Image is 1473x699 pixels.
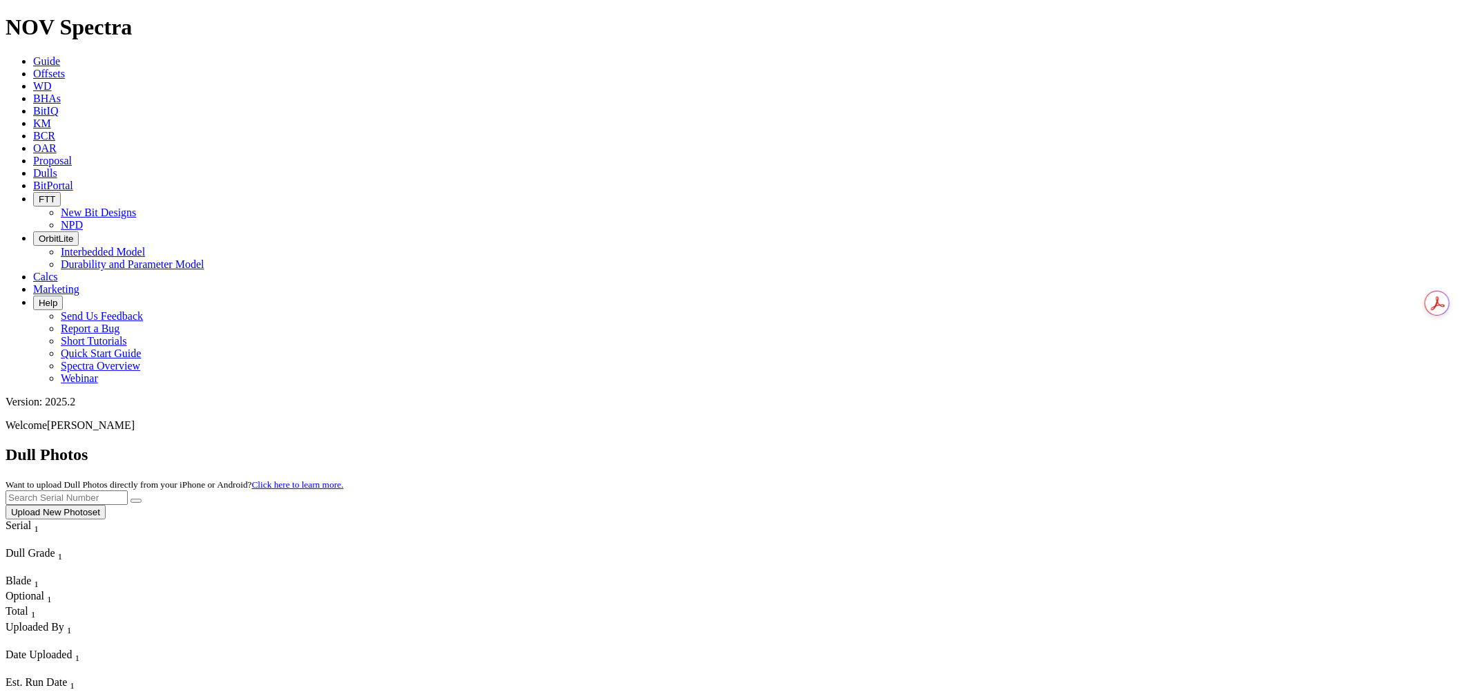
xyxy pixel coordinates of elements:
a: Marketing [33,283,79,295]
span: Uploaded By [6,621,64,633]
span: Total [6,605,28,617]
span: Sort None [58,547,63,559]
div: Sort None [6,590,54,605]
span: Blade [6,575,31,586]
div: Est. Run Date Sort None [6,676,102,691]
span: Serial [6,519,31,531]
a: BitIQ [33,105,58,117]
a: Guide [33,55,60,67]
span: Date Uploaded [6,649,72,660]
div: Column Menu [6,535,64,547]
sub: 1 [47,594,52,604]
div: Optional Sort None [6,590,54,605]
span: [PERSON_NAME] [47,419,135,431]
a: Proposal [33,155,72,166]
sub: 1 [34,579,39,589]
sub: 1 [34,524,39,534]
small: Want to upload Dull Photos directly from your iPhone or Android? [6,479,343,490]
a: KM [33,117,51,129]
a: NPD [61,219,83,231]
a: BitPortal [33,180,73,191]
button: FTT [33,192,61,207]
input: Search Serial Number [6,490,128,505]
span: Sort None [47,590,52,602]
a: Durability and Parameter Model [61,258,204,270]
div: Column Menu [6,636,165,649]
a: BCR [33,130,55,142]
div: Sort None [6,649,109,676]
a: Offsets [33,68,65,79]
div: Column Menu [6,562,102,575]
a: Interbedded Model [61,246,145,258]
div: Sort None [6,519,64,547]
sub: 1 [70,680,75,691]
span: Sort None [75,649,79,660]
button: OrbitLite [33,231,79,246]
a: Calcs [33,271,58,283]
a: OAR [33,142,57,154]
span: Sort None [67,621,72,633]
span: Sort None [34,519,39,531]
div: Sort None [6,575,54,590]
button: Upload New Photoset [6,505,106,519]
span: Help [39,298,57,308]
div: Date Uploaded Sort None [6,649,109,664]
div: Dull Grade Sort None [6,547,102,562]
div: Sort None [6,547,102,575]
h1: NOV Spectra [6,15,1467,40]
div: Serial Sort None [6,519,64,535]
sub: 1 [58,551,63,562]
a: Quick Start Guide [61,347,141,359]
p: Welcome [6,419,1467,432]
div: Version: 2025.2 [6,396,1467,408]
a: Click here to learn more. [252,479,344,490]
a: Spectra Overview [61,360,140,372]
span: FTT [39,194,55,204]
span: Sort None [31,605,36,617]
div: Sort None [6,605,54,620]
a: Send Us Feedback [61,310,143,322]
span: Dull Grade [6,547,55,559]
a: Dulls [33,167,57,179]
span: Est. Run Date [6,676,67,688]
a: Report a Bug [61,323,119,334]
div: Total Sort None [6,605,54,620]
span: Sort None [34,575,39,586]
span: OrbitLite [39,233,73,244]
span: Optional [6,590,44,602]
div: Blade Sort None [6,575,54,590]
a: WD [33,80,52,92]
sub: 1 [75,653,79,663]
div: Column Menu [6,664,109,676]
sub: 1 [67,625,72,635]
div: Sort None [6,621,165,649]
a: Short Tutorials [61,335,127,347]
a: New Bit Designs [61,207,136,218]
div: Uploaded By Sort None [6,621,165,636]
h2: Dull Photos [6,446,1467,464]
span: Sort None [70,676,75,688]
sub: 1 [31,610,36,620]
button: Help [33,296,63,310]
a: Webinar [61,372,98,384]
a: BHAs [33,93,61,104]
